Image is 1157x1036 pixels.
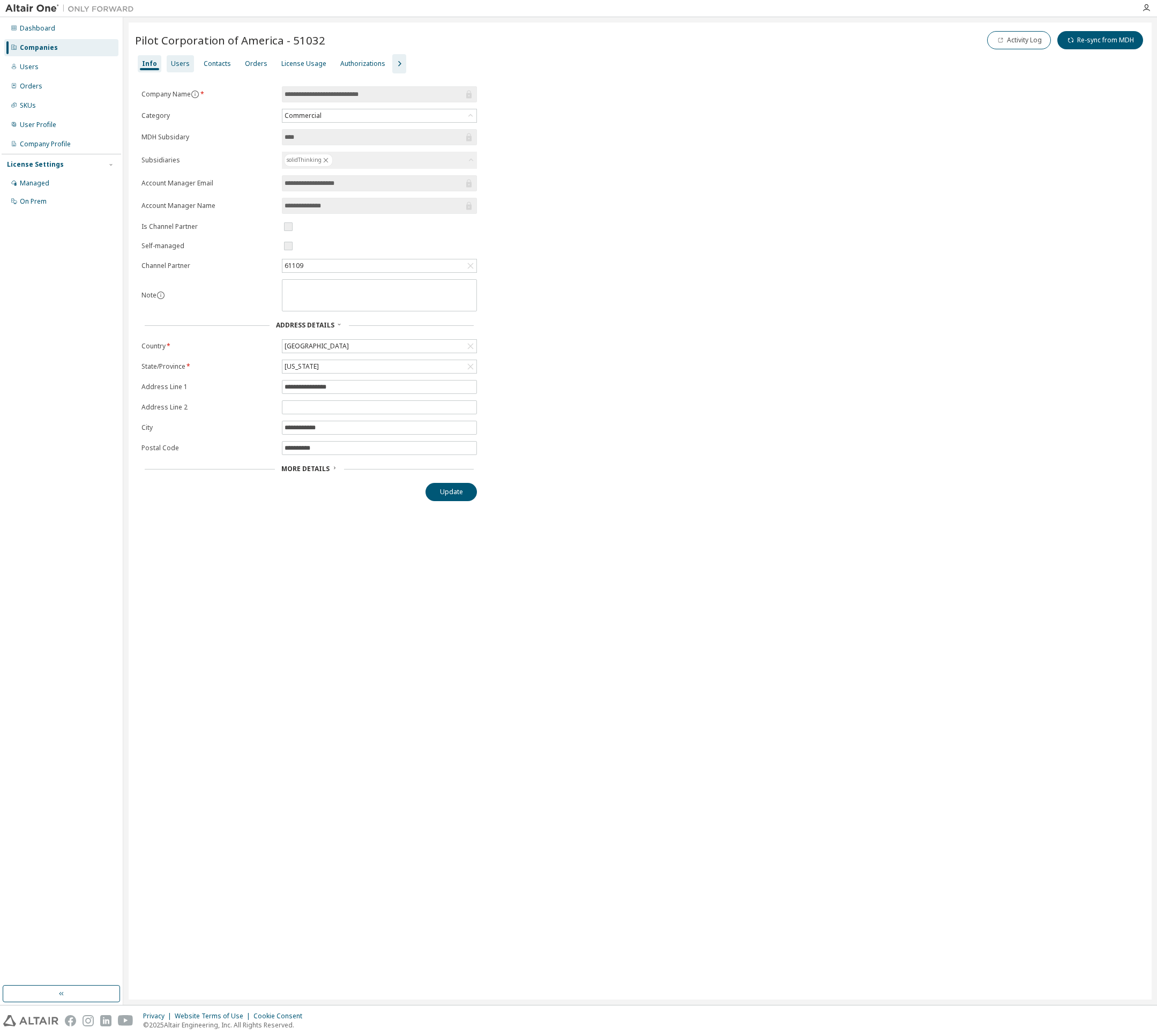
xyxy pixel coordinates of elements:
[283,340,350,352] div: [GEOGRAPHIC_DATA]
[3,1015,58,1026] img: altair_logo.svg
[253,1012,309,1020] div: Cookie Consent
[141,242,275,250] label: Self-managed
[141,111,275,120] label: Category
[191,90,199,99] button: information
[20,197,47,206] div: On Prem
[276,321,334,330] span: Address Details
[20,179,49,188] div: Managed
[283,260,305,272] div: 61109
[20,82,42,91] div: Orders
[141,342,275,351] label: Country
[141,90,275,99] label: Company Name
[143,1020,309,1030] p: © 2025 Altair Engineering, Inc. All Rights Reserved.
[283,361,320,372] div: [US_STATE]
[282,360,476,373] div: [US_STATE]
[282,259,476,272] div: 61109
[20,43,58,52] div: Companies
[141,156,275,165] label: Subsidiaries
[20,24,55,33] div: Dashboard
[245,59,267,68] div: Orders
[141,133,275,141] label: MDH Subsidary
[20,101,36,110] div: SKUs
[142,59,157,68] div: Info
[7,160,64,169] div: License Settings
[143,1012,175,1020] div: Privacy
[282,109,476,122] div: Commercial
[100,1015,111,1026] img: linkedin.svg
[20,140,71,148] div: Company Profile
[282,340,476,353] div: [GEOGRAPHIC_DATA]
[281,464,330,473] span: More Details
[284,154,333,167] div: solidThinking
[118,1015,133,1026] img: youtube.svg
[141,403,275,412] label: Address Line 2
[204,59,231,68] div: Contacts
[83,1015,94,1026] img: instagram.svg
[281,59,326,68] div: License Usage
[171,59,190,68] div: Users
[987,31,1051,49] button: Activity Log
[141,383,275,391] label: Address Line 1
[141,444,275,452] label: Postal Code
[135,33,325,48] span: Pilot Corporation of America - 51032
[20,121,56,129] div: User Profile
[340,59,385,68] div: Authorizations
[175,1012,253,1020] div: Website Terms of Use
[156,291,165,300] button: information
[283,110,323,122] div: Commercial
[426,483,477,501] button: Update
[141,262,275,270] label: Channel Partner
[141,290,156,300] label: Note
[141,423,275,432] label: City
[20,63,39,71] div: Users
[141,362,275,371] label: State/Province
[5,3,139,14] img: Altair One
[282,152,477,169] div: solidThinking
[141,179,275,188] label: Account Manager Email
[141,202,275,210] label: Account Manager Name
[65,1015,76,1026] img: facebook.svg
[141,222,275,231] label: Is Channel Partner
[1057,31,1143,49] button: Re-sync from MDH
